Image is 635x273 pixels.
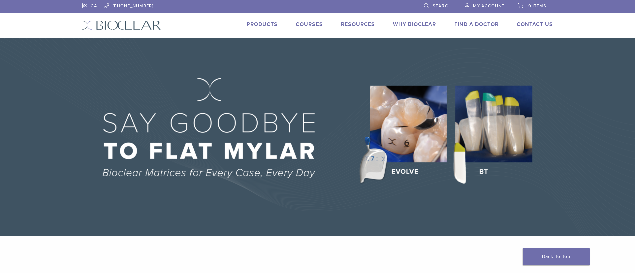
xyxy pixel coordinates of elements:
[341,21,375,28] a: Resources
[296,21,323,28] a: Courses
[528,3,546,9] span: 0 items
[473,3,504,9] span: My Account
[393,21,436,28] a: Why Bioclear
[433,3,452,9] span: Search
[523,248,590,265] a: Back To Top
[454,21,499,28] a: Find A Doctor
[517,21,553,28] a: Contact Us
[247,21,278,28] a: Products
[82,20,161,30] img: Bioclear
